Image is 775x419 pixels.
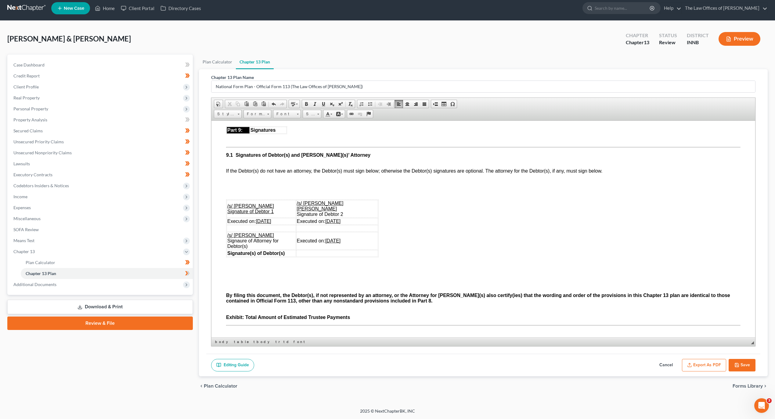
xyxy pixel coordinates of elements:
button: Save [729,359,755,372]
span: Format [244,110,265,118]
span: SOFA Review [13,227,39,232]
a: Credit Report [9,70,193,81]
div: Status [659,32,677,39]
a: Styles [214,110,242,118]
span: 3 [767,398,772,403]
a: Editing Guide [211,359,254,372]
a: Undo [269,100,278,108]
a: Plan Calculator [199,55,236,69]
iframe: Rich Text Editor, document-ckeditor [211,121,755,337]
span: Client Profile [13,84,39,89]
a: Client Portal [118,3,157,14]
span: Size [303,110,315,118]
a: Text Color [323,110,334,118]
span: Resize [751,341,754,344]
span: Case Dashboard [13,62,45,67]
a: Property Analysis [9,114,193,125]
a: The Law Offices of [PERSON_NAME] [682,3,767,14]
a: Spell Checker [289,100,300,108]
a: Review & File [7,317,193,330]
span: ies [302,172,309,177]
div: Review [659,39,677,46]
input: Enter name... [211,81,755,92]
a: Redo [278,100,287,108]
span: Miscellaneous [13,216,41,221]
button: Preview [719,32,760,46]
a: Chapter 13 Plan [236,55,274,69]
a: Anchor [364,110,373,118]
a: Unsecured Nonpriority Claims [9,147,193,158]
strong: Exhibit: Total Amount of Estimated Trustee Payments [15,194,139,199]
span: Plan Calculator [204,384,237,389]
a: Align Right [412,100,420,108]
a: Link [347,110,356,118]
a: Decrease Indent [376,100,384,108]
div: District [687,32,709,39]
span: [PERSON_NAME] & [PERSON_NAME] [7,34,131,43]
a: Unsecured Priority Claims [9,136,193,147]
span: 13 [644,39,649,45]
a: tr element [274,339,282,345]
a: Insert/Remove Bulleted List [366,100,374,108]
a: Home [92,3,118,14]
label: Chapter 13 Plan Name [211,74,254,81]
a: Insert Page Break for Printing [431,100,440,108]
a: table element [233,339,252,345]
a: Cut [225,100,234,108]
a: Center [403,100,412,108]
span: Means Test [13,238,34,243]
a: Paste from Word [259,100,268,108]
span: Unsecured Nonpriority Claims [13,150,72,155]
i: chevron_left [199,384,204,389]
span: New Case [64,6,84,11]
a: Size [303,110,321,118]
a: Table [440,100,448,108]
a: Chapter 13 Plan [21,268,193,279]
span: Income [13,194,27,199]
iframe: Intercom live chat [754,398,769,413]
a: Remove Format [346,100,355,108]
span: Chapter 13 Plan [26,271,56,276]
span: Unsecured Priority Claims [13,139,64,144]
a: Underline [319,100,328,108]
a: Insert/Remove Numbered List [357,100,366,108]
button: Export as PDF [682,359,726,372]
span: Lawsuits [13,161,30,166]
a: font element [292,339,308,345]
a: Italic [311,100,319,108]
a: Unlink [356,110,364,118]
a: Superscript [336,100,345,108]
a: Justify [420,100,429,108]
a: Format [243,110,271,118]
a: Directory Cases [157,3,204,14]
span: Executory Contracts [13,172,52,177]
a: Help [661,3,681,14]
a: Download & Print [7,300,193,314]
div: Chapter [626,39,649,46]
a: Copy [234,100,242,108]
button: Cancel [653,359,679,372]
a: Increase Indent [384,100,393,108]
span: ) that the wording and order of the provisions in this Chapter 13 plan are identical to those con... [15,172,519,183]
a: Subscript [328,100,336,108]
a: SOFA Review [9,224,193,235]
a: Document Properties [214,100,223,108]
a: Paste [242,100,251,108]
a: Align Left [395,100,403,108]
span: Plan Calculator [26,260,55,265]
a: Lawsuits [9,158,193,169]
span: Real Property [13,95,40,100]
button: Forms Library chevron_right [733,384,768,389]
